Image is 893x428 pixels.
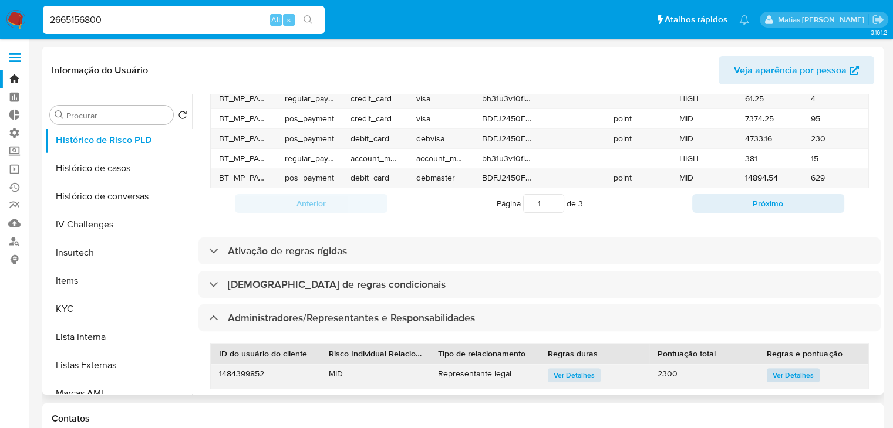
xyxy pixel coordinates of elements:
[45,182,192,210] button: Histórico de conversas
[342,168,408,188] div: debit_card
[45,267,192,295] button: Items
[737,129,803,148] div: 4733.16
[198,271,881,298] div: [DEMOGRAPHIC_DATA] de regras condicionais
[321,364,430,391] div: MID
[211,129,277,148] div: BT_MP_PAY_PAYMENTS_ALL
[66,110,169,121] input: Procurar
[277,109,342,128] div: pos_payment
[408,89,474,108] div: visa
[45,323,192,351] button: Lista Interna
[671,109,737,128] div: MID
[45,154,192,182] button: Histórico de casos
[329,348,422,359] div: Risco Individual Relacionado
[342,149,408,168] div: account_money
[178,110,187,123] button: Retornar ao pedido padrão
[45,239,192,267] button: Insurtech
[671,129,737,148] div: MID
[235,194,387,213] button: Anterior
[271,14,281,25] span: Alt
[767,368,820,382] button: Ver Detalhes
[228,311,475,324] h3: Administradores/Representantes e Responsabilidades
[198,304,881,331] div: Administradores/Representantes e Responsabilidades
[605,129,671,148] div: point
[605,168,671,188] div: point
[342,89,408,108] div: credit_card
[737,168,803,188] div: 14894.54
[342,129,408,148] div: debit_card
[474,129,540,148] div: BDFJ2450FCR001F95290
[228,278,446,291] h3: [DEMOGRAPHIC_DATA] de regras condicionais
[692,194,845,213] button: Próximo
[408,149,474,168] div: account_money
[497,194,583,213] span: Página de
[803,168,868,188] div: 629
[773,369,814,381] span: Ver Detalhes
[45,295,192,323] button: KYC
[287,14,291,25] span: s
[408,109,474,128] div: visa
[803,109,868,128] div: 95
[228,244,347,257] h3: Ativação de regras rígidas
[45,126,192,154] button: Histórico de Risco PLD
[578,198,583,209] span: 3
[277,168,342,188] div: pos_payment
[548,348,641,359] div: Regras duras
[671,89,737,108] div: HIGH
[605,109,671,128] div: point
[211,149,277,168] div: BT_MP_PAY_PAYMENTS_ALL
[438,348,531,359] div: Tipo de relacionamento
[803,89,868,108] div: 4
[211,168,277,188] div: BT_MP_PAY_PAYMENTS_ALL
[45,351,192,379] button: Listas Externas
[548,368,601,382] button: Ver Detalhes
[408,168,474,188] div: debmaster
[55,110,64,120] button: Procurar
[474,109,540,128] div: BDFJ2450FCR001F95290
[737,149,803,168] div: 381
[43,12,325,28] input: Pesquise usuários ou casos...
[665,13,727,26] span: Atalhos rápidos
[211,89,277,108] div: BT_MP_PAY_PAYMENTS_ALL
[45,210,192,239] button: IV Challenges
[198,237,881,264] div: Ativação de regras rígidas
[739,15,749,25] a: Notificações
[671,168,737,188] div: MID
[737,89,803,108] div: 61.25
[474,168,540,188] div: BDFJ2450FCR001F95290
[277,149,342,168] div: regular_payment
[777,14,868,25] p: matias.logusso@mercadopago.com.br
[277,89,342,108] div: regular_payment
[474,149,540,168] div: bh31u3v10flg01nmhg5g
[211,364,321,391] div: 1484399852
[277,129,342,148] div: pos_payment
[803,129,868,148] div: 230
[408,129,474,148] div: debvisa
[872,13,884,26] a: Sair
[45,379,192,407] button: Marcas AML
[296,12,320,28] button: search-icon
[554,369,595,381] span: Ver Detalhes
[211,109,277,128] div: BT_MP_PAY_PAYMENTS_ALL
[52,64,148,76] h1: Informação do Usuário
[342,109,408,128] div: credit_card
[803,149,868,168] div: 15
[474,89,540,108] div: bh31u3v10flg01nmhg5g
[719,56,874,84] button: Veja aparência por pessoa
[767,348,860,359] div: Regras e pontuação
[52,413,874,424] h1: Contatos
[430,364,540,391] div: Representante legal
[649,364,759,391] div: 2300
[658,348,751,359] div: Pontuação total
[219,348,312,359] div: ID do usuário do cliente
[671,149,737,168] div: HIGH
[734,56,847,84] span: Veja aparência por pessoa
[737,109,803,128] div: 7374.25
